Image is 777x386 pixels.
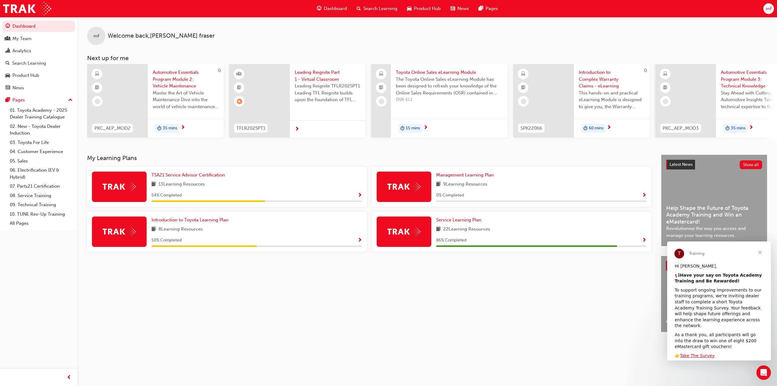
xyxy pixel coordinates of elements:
[379,84,383,92] span: booktick-icon
[358,192,362,199] button: Show Progress
[218,68,221,73] span: 0
[157,125,161,132] span: duration-icon
[749,125,753,131] span: next-icon
[103,227,136,236] img: Trak
[151,226,156,233] span: book-icon
[7,191,75,200] a: 08. Service Training
[387,182,421,191] img: Trak
[436,217,484,224] a: Service Learning Plan
[725,125,730,132] span: duration-icon
[407,5,412,12] span: car-icon
[237,84,241,92] span: booktick-icon
[181,125,185,131] span: next-icon
[363,5,397,12] span: Search Learning
[158,181,205,188] span: 13 Learning Resources
[642,193,646,198] span: Show Progress
[443,226,490,233] span: 22 Learning Resources
[151,192,182,199] span: 54 % Completed
[450,5,455,12] span: news-icon
[521,70,525,78] span: learningResourceType_ELEARNING-icon
[357,5,361,12] span: search-icon
[95,84,99,92] span: booktick-icon
[94,125,131,132] span: PKC_AEP_MOD2
[666,261,762,271] a: Product HubShow all
[153,69,219,90] span: Automotive Essentials Program Module 2: Vehicle Maintenance
[666,318,734,325] span: 4x4 and Towing
[387,227,421,236] img: Trak
[3,2,51,15] a: Trak
[158,226,203,233] span: 8 Learning Resources
[108,32,215,39] span: Welcome back , [PERSON_NAME] fraser
[103,182,136,191] img: Trak
[7,219,75,228] a: All Pages
[295,127,299,132] span: next-icon
[666,205,762,225] span: Help Shape the Future of Toyota Academy Training and Win an eMastercard!
[67,374,71,381] span: prev-icon
[756,365,771,380] iframe: Intercom live chat
[443,181,487,188] span: 9 Learning Resources
[670,162,693,167] span: Latest News
[95,70,99,78] span: learningResourceType_ELEARNING-icon
[589,125,603,132] span: 60 mins
[5,61,10,66] span: search-icon
[371,64,508,138] a: Toyota Online Sales eLearning ModuleThe Toyota Online Sales eLearning Module has been designed to...
[521,84,525,92] span: booktick-icon
[151,217,229,223] span: Introduction to Toyota Learning Plan
[2,70,75,81] a: Product Hub
[12,84,24,91] div: News
[163,125,177,132] span: 35 mins
[663,99,668,104] span: learningRecordVerb_NONE-icon
[2,45,75,56] a: Analytics
[479,5,483,12] span: pages-icon
[486,5,498,12] span: Pages
[317,5,321,12] span: guage-icon
[7,156,75,166] a: 05. Sales
[661,155,767,246] a: Latest NewsShow allHelp Shape the Future of Toyota Academy Training and Win an eMastercard!Revolu...
[763,3,774,14] button: mf
[93,32,99,39] span: mf
[77,55,777,62] h3: Next up for me
[396,96,503,103] span: OSR-EL1
[295,69,361,83] span: Leading Reignite Part 1 - Virtual Classroom
[661,256,738,332] a: 4x4 and Towing
[151,172,225,178] span: TSA21 Service Advisor Certification
[12,47,31,54] div: Analytics
[666,225,762,239] span: Revolutionise the way you access and manage your learning resources.
[312,2,352,15] a: guage-iconDashboard
[7,147,75,156] a: 04. Customer Experience
[402,2,446,15] a: car-iconProduct Hub
[295,83,361,103] span: Leading Reignite TFLR2025PT1 Leading TFL Reignite builds upon the foundation of TFL Reignite, rea...
[400,125,405,132] span: duration-icon
[2,33,75,44] a: My Team
[151,172,227,179] a: TSA21 Service Advisor Certification
[324,5,347,12] span: Dashboard
[87,64,224,138] a: 0PKC_AEP_MOD2Automotive Essentials Program Module 2: Vehicle MaintenanceMaster the Art of Vehicle...
[153,90,219,110] span: Master the Art of Vehicle Maintenance Dive into the world of vehicle maintenance with this compre...
[474,2,503,15] a: pages-iconPages
[2,94,75,106] button: Pages
[423,125,428,131] span: next-icon
[436,172,494,178] span: Management Learning Plan
[352,2,402,15] a: search-iconSearch Learning
[7,106,75,122] a: 01. Toyota Academy - 2025 Dealer Training Catalogue
[236,125,265,132] span: TFLR2025PT1
[7,200,75,210] a: 09. Technical Training
[731,125,745,132] span: 35 mins
[436,192,464,199] span: 0 % Completed
[151,217,231,224] a: Introduction to Toyota Learning Plan
[358,193,362,198] span: Show Progress
[7,182,75,191] a: 07. Parts21 Certification
[237,70,241,78] span: learningResourceType_INSTRUCTOR_LED-icon
[379,70,383,78] span: laptop-icon
[521,99,526,104] span: learningRecordVerb_NONE-icon
[663,84,667,92] span: booktick-icon
[642,192,646,199] button: Show Progress
[5,24,10,29] span: guage-icon
[151,237,182,244] span: 50 % Completed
